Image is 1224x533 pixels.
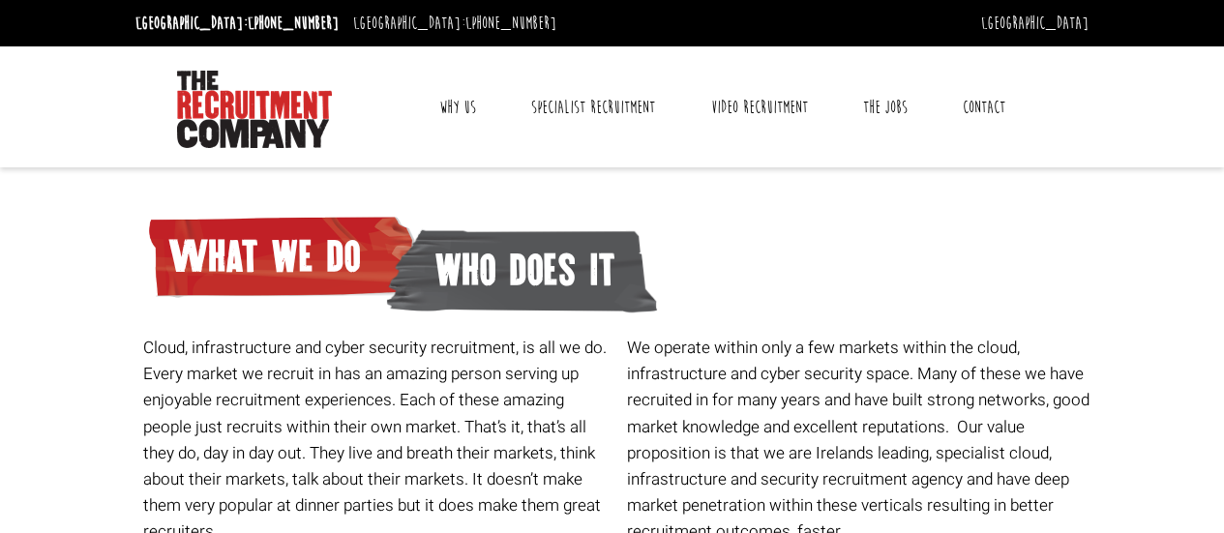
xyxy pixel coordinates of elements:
a: [PHONE_NUMBER] [465,13,556,34]
li: [GEOGRAPHIC_DATA]: [348,8,561,39]
li: [GEOGRAPHIC_DATA]: [131,8,343,39]
a: [PHONE_NUMBER] [248,13,339,34]
a: [GEOGRAPHIC_DATA] [981,13,1089,34]
a: Why Us [425,83,491,132]
a: The Jobs [849,83,922,132]
a: Contact [948,83,1020,132]
img: The Recruitment Company [177,71,332,148]
a: Specialist Recruitment [517,83,670,132]
a: Video Recruitment [697,83,822,132]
